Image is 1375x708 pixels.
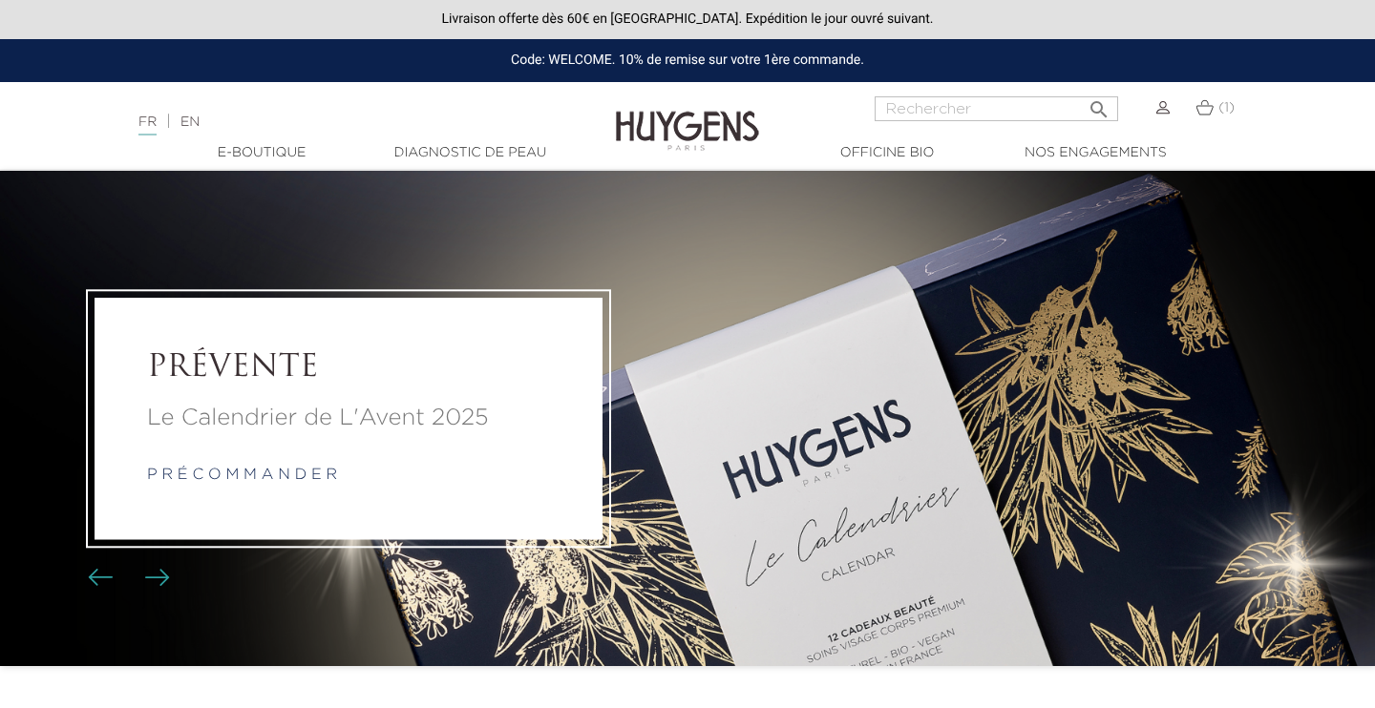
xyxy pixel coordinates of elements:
[875,96,1118,121] input: Rechercher
[1000,143,1191,163] a: Nos engagements
[792,143,983,163] a: Officine Bio
[180,115,200,129] a: EN
[147,401,550,435] a: Le Calendrier de L'Avent 2025
[374,143,565,163] a: Diagnostic de peau
[138,115,157,135] a: FR
[129,111,559,134] div: |
[1082,91,1116,116] button: 
[147,350,550,386] a: PRÉVENTE
[1218,101,1235,115] span: (1)
[95,563,158,592] div: Boutons du carrousel
[147,468,337,483] a: p r é c o m m a n d e r
[1195,100,1235,115] a: (1)
[166,143,357,163] a: E-Boutique
[616,80,759,154] img: Huygens
[1088,93,1111,115] i: 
